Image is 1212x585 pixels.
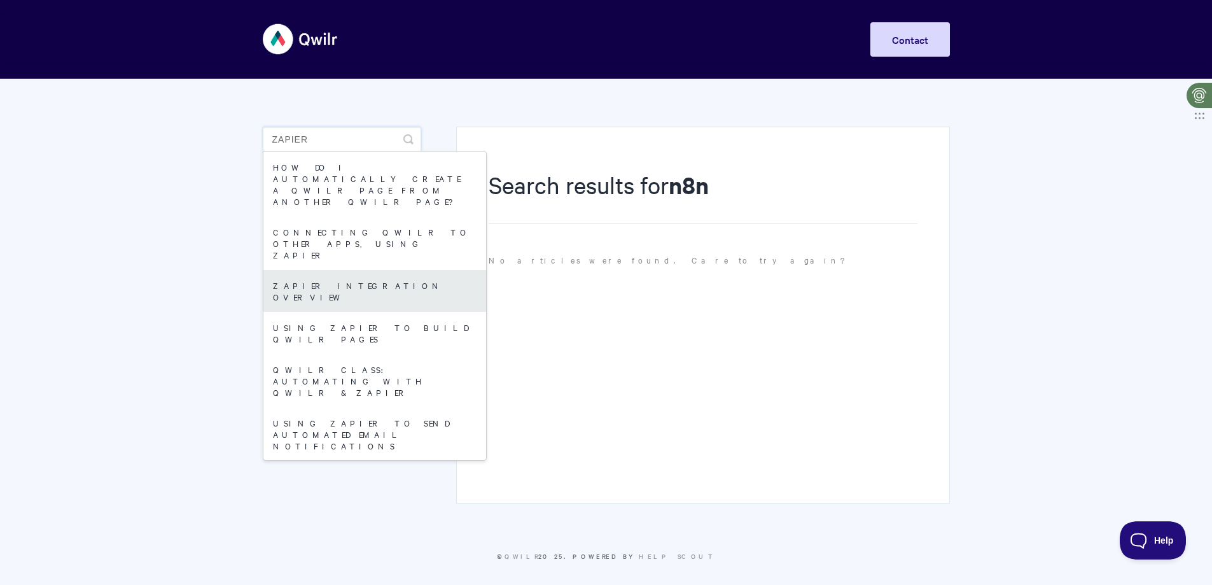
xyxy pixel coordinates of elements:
a: Qwilr [505,551,538,561]
p: © 2025. [263,551,950,562]
p: No articles were found. Care to try again? [489,253,917,267]
iframe: Toggle Customer Support [1120,521,1187,560]
a: How do I automatically create a Qwilr page from another Qwilr page? [263,152,486,216]
span: Powered by [573,551,716,561]
input: Search [263,127,421,152]
h1: Search results for [489,169,917,224]
a: Using Zapier to build Qwilr Pages [263,312,486,354]
a: Using Zapier to send automated email notifications [263,407,486,461]
strong: n8n [669,169,709,201]
a: Help Scout [639,551,716,561]
a: Qwilr Class: Automating with Qwilr & Zapier [263,354,486,407]
a: Connecting Qwilr to other apps, using Zapier [263,216,486,270]
a: Contact [870,22,950,57]
img: Qwilr Help Center [263,15,338,63]
a: Zapier integration overview [263,270,486,312]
